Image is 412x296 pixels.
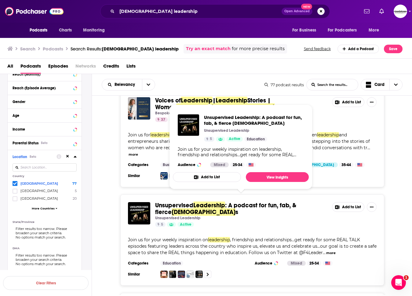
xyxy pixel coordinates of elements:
[226,137,243,142] a: Active
[155,216,200,220] p: Unsupervised Leadership
[43,46,63,52] h3: Podcasts
[181,97,213,104] span: Leadership
[13,207,77,210] button: More Countries
[235,208,238,216] span: s
[13,141,38,145] span: Parental Status
[13,72,71,76] div: Reach (Monthly)
[13,153,57,160] button: LocationBeta
[361,79,403,91] h2: Choose View
[13,86,71,90] div: Reach (Episode Average)
[13,262,77,266] div: No options match your search.
[337,45,379,53] a: Add a Podcast
[160,172,168,179] a: Business By The Books with Danielle Hayden
[332,97,364,107] button: Add to List
[20,181,58,186] span: [GEOGRAPHIC_DATA]
[128,237,377,255] span: , friendship and relationships...get ready for some REAL TALK episodes featuring leaders across t...
[155,97,181,104] span: Voices of
[75,61,96,74] span: Networks
[155,97,327,111] a: Voices ofLeadership|LeadershipStories | WomenLeadership|[DEMOGRAPHIC_DATA]Founders
[13,84,77,91] button: Reach (Episode Average)
[13,127,71,131] div: Income
[288,24,324,36] button: open menu
[155,117,168,122] a: 37
[55,24,76,36] a: Charts
[178,114,199,136] img: Unsupervised Leadership: A podcast for fun, fab, & fierce females
[128,202,150,224] img: Unsupervised Leadership: A podcast for fun, fab, & fierce females
[3,276,89,290] button: Clear Filters
[73,196,77,201] span: 20
[13,175,77,178] p: Country
[323,250,326,255] span: ...
[13,253,77,262] div: Filter results too narrow. Please broaden your search criteria.
[404,275,409,280] span: 1
[7,61,13,74] a: All
[160,271,168,278] a: The Principal Liner Notes Podcast
[230,162,245,167] div: 25-34
[20,189,58,193] span: [GEOGRAPHIC_DATA]
[195,271,203,278] img: The Ed Branding Podcast
[79,24,113,36] button: open menu
[72,181,77,186] span: 77
[128,237,208,242] span: Join us for your weekly inspiration on
[126,61,136,74] a: Lists
[394,5,407,18] img: User Profile
[264,83,304,87] div: 77 podcast results
[13,100,71,104] div: Gender
[13,163,77,172] input: Search Location...
[284,10,310,13] span: Open Advanced
[367,145,370,150] span: ...
[369,26,379,35] span: More
[292,26,316,35] span: For Business
[213,97,216,104] span: |
[13,70,77,78] button: Reach (Monthly)
[332,202,364,212] button: Add to List
[13,113,71,118] div: Age
[210,136,212,142] span: 5
[5,6,64,17] a: Podchaser - Follow, Share and Rate Podcasts
[41,141,48,145] div: Beta
[128,173,155,178] h3: Similar
[115,83,137,87] span: Relevancy
[128,139,370,150] span: , we’re stepping into the stories of women who are redefining success and thriving on the edge of...
[377,6,386,17] a: Show notifications dropdown
[20,46,35,52] h3: Search
[142,79,155,90] button: open menu
[169,271,176,278] img: Leaning into Leadership
[161,222,163,228] span: 5
[229,136,240,142] span: Active
[187,271,194,278] a: The Interview Chair
[317,132,339,138] span: leadership
[103,61,119,74] span: Credits
[13,125,77,133] button: Income
[374,83,385,87] span: Card
[20,61,41,74] a: Podcasts
[155,97,271,111] span: Stories | Women
[102,79,155,91] h2: Choose List sort
[155,202,193,209] span: Unsupervised
[13,155,27,159] span: Location
[48,61,68,74] span: Episodes
[178,271,185,278] a: An Imperfect Leader: The Superintendents and Leadership Podcast
[384,45,403,53] button: Save
[160,261,183,266] a: Education
[208,237,230,242] span: leadership
[128,162,155,167] h3: Categories
[20,196,58,201] span: [GEOGRAPHIC_DATA]
[155,111,194,116] p: Bespoke Productions
[364,24,387,36] button: open menu
[324,24,366,36] button: open menu
[102,83,142,87] button: open menu
[394,5,407,18] span: Logged in as jvervelde
[128,132,150,138] span: Join us for
[13,98,77,105] button: Gender
[155,202,327,216] a: UnsupervisedLeadership: A podcast for fun, fab, & fierce[DEMOGRAPHIC_DATA]s
[394,5,407,18] button: Show profile menu
[362,6,372,17] a: Show notifications dropdown
[128,97,150,120] img: Voices of Leadership | Leadership Stories | Women Leadership | Female Founders
[13,227,77,235] div: Filter results too narrow. Please broaden your search criteria.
